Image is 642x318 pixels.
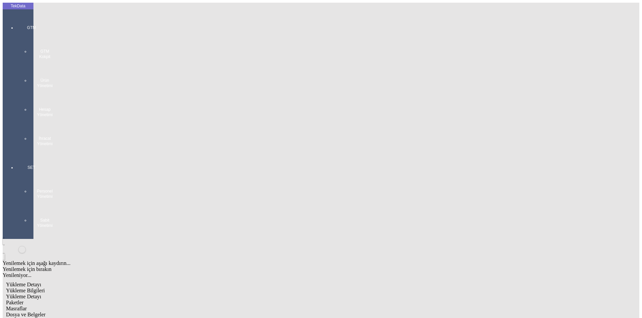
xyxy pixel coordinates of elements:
[6,300,23,305] span: Paketler
[3,3,33,9] div: TekData
[6,306,27,311] span: Masraflar
[21,165,41,170] span: SET
[6,288,45,293] span: Yükleme Bilgileri
[35,107,55,117] span: Hesap Yönetimi
[35,189,55,199] span: Personel Yönetimi
[35,49,55,59] span: GTM Kokpit
[6,282,41,287] span: Yükleme Detayı
[21,25,41,30] span: GTM
[3,266,539,272] div: Yenilemek için bırakın
[3,272,539,278] div: Yenileniyor...
[6,312,45,317] span: Dosya ve Belgeler
[35,136,55,146] span: İhracat Yönetimi
[3,260,539,266] div: Yenilemek için aşağı kaydırın...
[6,294,41,299] span: Yükleme Detayı
[35,218,55,228] span: Sabit Yönetimi
[35,78,55,88] span: Ürün Yönetimi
